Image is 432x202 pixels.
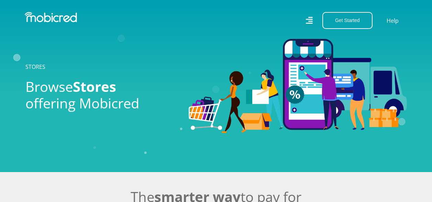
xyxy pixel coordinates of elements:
a: STORES [25,63,45,71]
img: Mobicred [25,12,77,22]
a: Help [386,16,399,25]
h2: Browse offering Mobicred [25,78,178,111]
button: Get Started [322,12,373,29]
span: Stores [73,77,116,96]
img: Stores [189,39,407,133]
